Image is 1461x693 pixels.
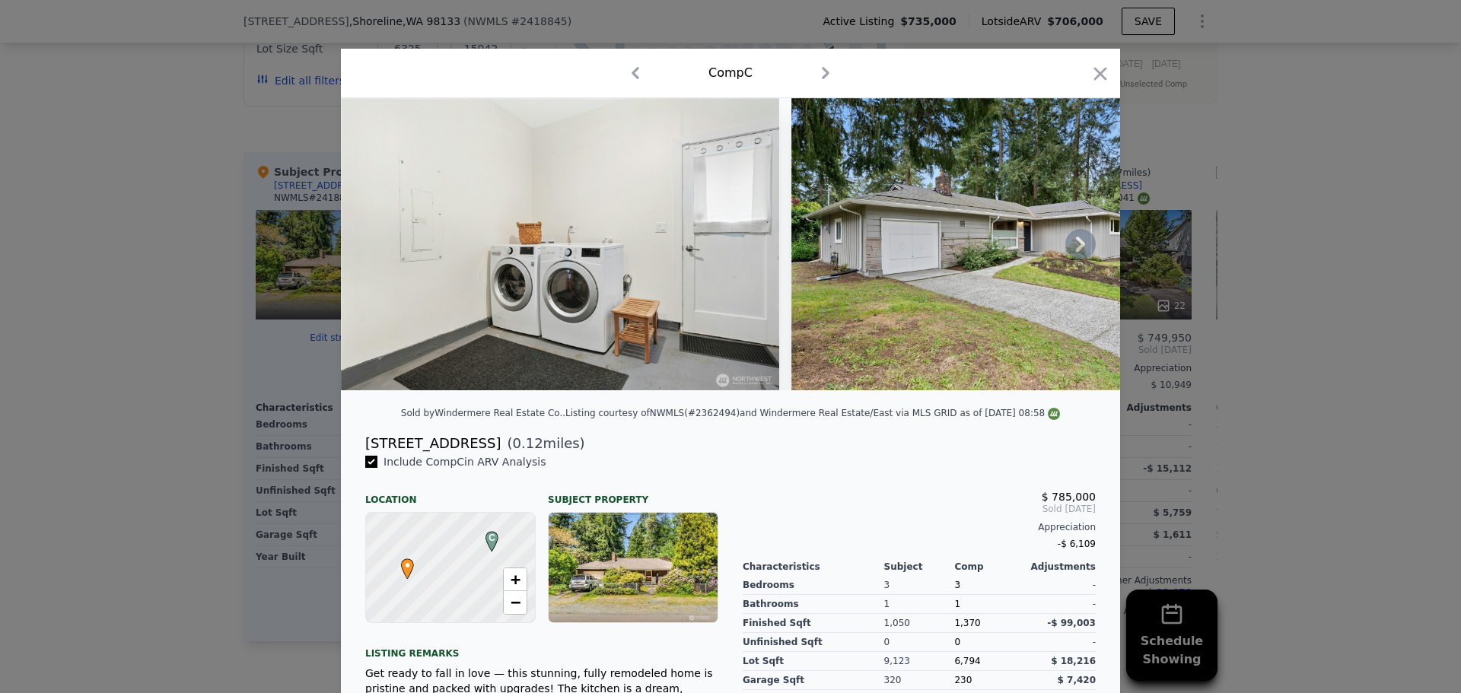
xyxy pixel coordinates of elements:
[884,614,955,633] div: 1,050
[482,531,502,545] span: C
[397,558,406,567] div: •
[954,618,980,628] span: 1,370
[1025,561,1096,573] div: Adjustments
[1025,576,1096,595] div: -
[954,637,960,647] span: 0
[513,435,543,451] span: 0.12
[708,64,753,82] div: Comp C
[482,531,491,540] div: C
[743,576,884,595] div: Bedrooms
[954,656,980,666] span: 6,794
[884,576,955,595] div: 3
[1051,656,1096,666] span: $ 18,216
[743,521,1096,533] div: Appreciation
[743,561,884,573] div: Characteristics
[341,98,779,390] img: Property Img
[511,570,520,589] span: +
[954,580,960,590] span: 3
[1058,675,1096,685] span: $ 7,420
[501,433,584,454] span: ( miles)
[1025,595,1096,614] div: -
[884,561,955,573] div: Subject
[1025,633,1096,652] div: -
[791,98,1230,390] img: Property Img
[743,503,1096,515] span: Sold [DATE]
[548,482,718,506] div: Subject Property
[884,671,955,690] div: 320
[511,593,520,612] span: −
[1058,539,1096,549] span: -$ 6,109
[743,595,884,614] div: Bathrooms
[365,482,536,506] div: Location
[565,408,1060,418] div: Listing courtesy of NWMLS (#2362494) and Windermere Real Estate/East via MLS GRID as of [DATE] 08:58
[884,595,955,614] div: 1
[884,633,955,652] div: 0
[365,635,718,660] div: Listing remarks
[365,433,501,454] div: [STREET_ADDRESS]
[743,614,884,633] div: Finished Sqft
[954,675,972,685] span: 230
[1042,491,1096,503] span: $ 785,000
[504,591,527,614] a: Zoom out
[401,408,565,418] div: Sold by Windermere Real Estate Co. .
[954,595,1025,614] div: 1
[504,568,527,591] a: Zoom in
[377,456,552,468] span: Include Comp C in ARV Analysis
[743,652,884,671] div: Lot Sqft
[743,671,884,690] div: Garage Sqft
[1047,618,1096,628] span: -$ 99,003
[1048,408,1060,420] img: NWMLS Logo
[743,633,884,652] div: Unfinished Sqft
[884,652,955,671] div: 9,123
[954,561,1025,573] div: Comp
[397,554,418,577] span: •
